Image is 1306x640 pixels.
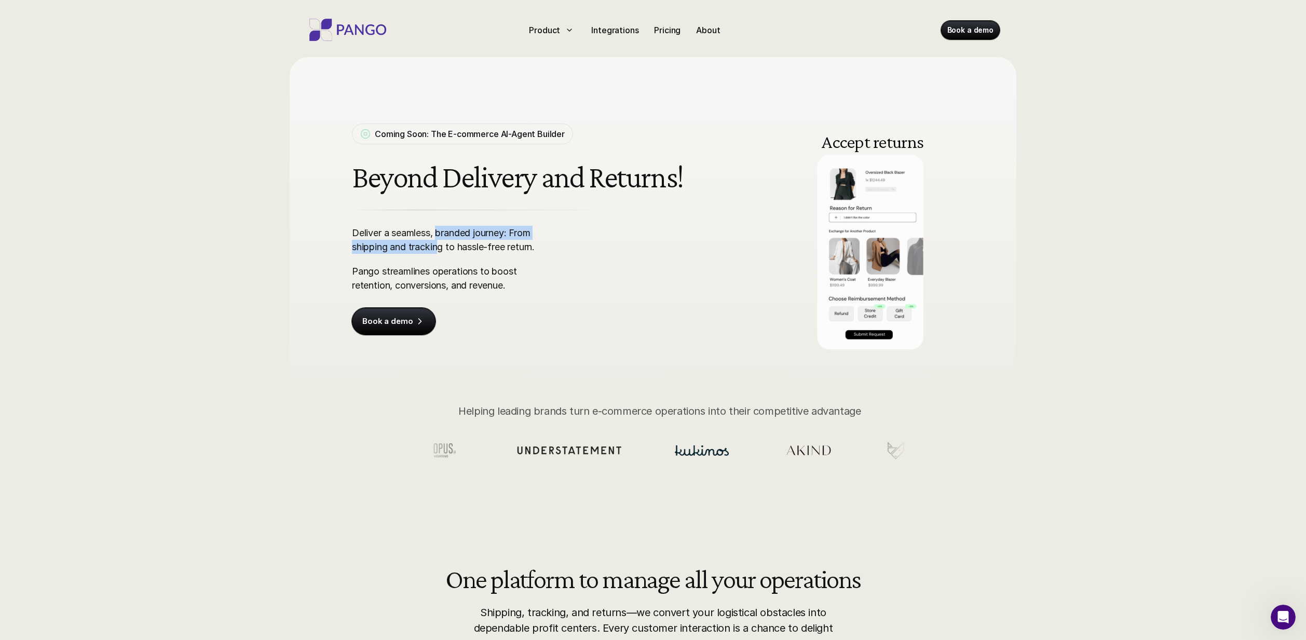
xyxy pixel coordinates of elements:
[947,25,994,35] p: Book a demo
[941,21,1000,39] a: Book a demo
[1271,605,1296,630] iframe: Intercom live chat
[445,565,861,592] h2: One platform to manage all your operations
[587,22,643,38] a: Integrations
[692,22,724,38] a: About
[727,222,742,237] button: Previous
[774,132,971,151] h3: Accept returns
[591,24,638,36] p: Integrations
[506,109,743,349] img: A branded tracking portal for e-commerce companies, search order ID to track the entire product j...
[352,124,573,144] a: Coming Soon: The E-commerce AI-Agent Builder
[727,222,742,237] img: Back Arrow
[928,222,944,237] img: Next Arrow
[352,264,553,292] p: Pango streamlines operations to boost retention, conversions, and revenue.
[654,24,681,36] p: Pricing
[928,222,944,237] button: Next
[469,605,837,636] p: Shipping, tracking, and returns—we convert your logistical obstacles into dependable profit cente...
[751,109,989,349] img: Pango return management having Branded return portal embedded in the e-commerce company to handle...
[352,160,687,194] h1: Beyond Delivery and Returns!
[696,24,720,36] p: About
[352,308,436,335] a: Book a demo
[526,132,723,151] h3: Track it
[529,24,560,36] p: Product
[352,226,553,254] p: Deliver a seamless, branded journey: From shipping and tracking to hassle-free return.
[375,128,565,140] p: Coming Soon: The E-commerce AI-Agent Builder
[650,22,685,38] a: Pricing
[362,316,413,326] p: Book a demo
